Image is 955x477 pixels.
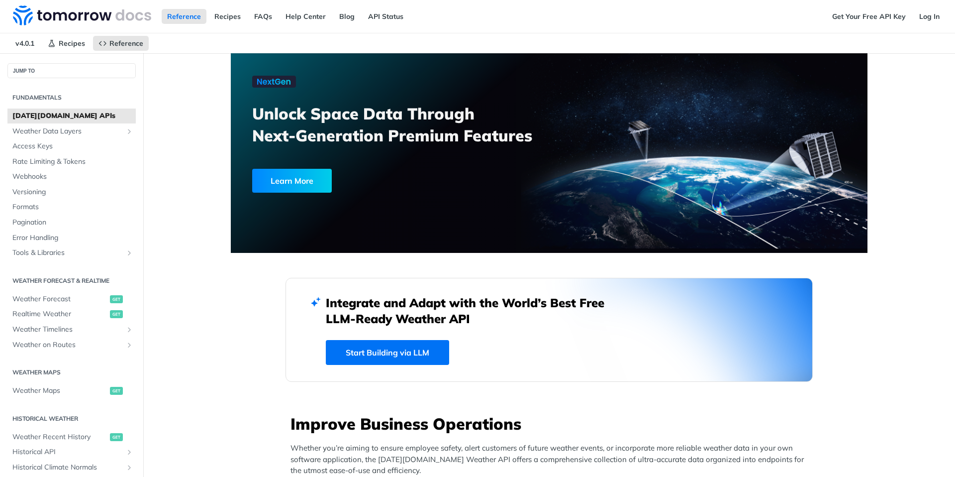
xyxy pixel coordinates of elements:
span: Historical API [12,447,123,457]
p: Whether you’re aiming to ensure employee safety, alert customers of future weather events, or inc... [290,443,813,477]
button: Show subpages for Weather Timelines [125,326,133,334]
a: Access Keys [7,139,136,154]
span: Weather on Routes [12,340,123,350]
span: Recipes [59,39,85,48]
a: Weather Data LayersShow subpages for Weather Data Layers [7,124,136,139]
span: Weather Forecast [12,294,107,304]
img: Tomorrow.io Weather API Docs [13,5,151,25]
span: get [110,295,123,303]
a: API Status [363,9,409,24]
h3: Improve Business Operations [290,413,813,435]
button: Show subpages for Historical API [125,448,133,456]
span: Tools & Libraries [12,248,123,258]
a: Realtime Weatherget [7,307,136,322]
button: JUMP TO [7,63,136,78]
h2: Historical Weather [7,414,136,423]
span: get [110,387,123,395]
a: Log In [914,9,945,24]
button: Show subpages for Tools & Libraries [125,249,133,257]
h3: Unlock Space Data Through Next-Generation Premium Features [252,103,560,146]
a: Learn More [252,169,498,193]
a: Weather Recent Historyget [7,430,136,445]
span: Weather Maps [12,386,107,396]
h2: Fundamentals [7,93,136,102]
a: Reference [93,36,149,51]
span: Error Handling [12,233,133,243]
span: Historical Climate Normals [12,463,123,473]
a: Weather on RoutesShow subpages for Weather on Routes [7,338,136,353]
a: FAQs [249,9,278,24]
a: Reference [162,9,206,24]
a: Formats [7,200,136,215]
h2: Weather Forecast & realtime [7,276,136,285]
div: Learn More [252,169,332,193]
img: NextGen [252,76,296,88]
span: Access Keys [12,141,133,151]
a: Get Your Free API Key [827,9,911,24]
span: Versioning [12,187,133,197]
a: Recipes [42,36,91,51]
span: Pagination [12,218,133,228]
a: Recipes [209,9,246,24]
span: [DATE][DOMAIN_NAME] APIs [12,111,133,121]
a: Historical APIShow subpages for Historical API [7,445,136,460]
a: Help Center [280,9,331,24]
span: Realtime Weather [12,309,107,319]
span: Reference [109,39,143,48]
a: Historical Climate NormalsShow subpages for Historical Climate Normals [7,460,136,475]
a: Versioning [7,185,136,200]
span: Formats [12,202,133,212]
a: Error Handling [7,231,136,245]
a: Tools & LibrariesShow subpages for Tools & Libraries [7,245,136,260]
a: Webhooks [7,169,136,184]
span: Weather Timelines [12,325,123,335]
a: Rate Limiting & Tokens [7,154,136,169]
span: get [110,310,123,318]
button: Show subpages for Weather Data Layers [125,127,133,135]
a: Weather Forecastget [7,292,136,307]
span: Weather Recent History [12,432,107,442]
span: Weather Data Layers [12,126,123,136]
a: Start Building via LLM [326,340,449,365]
span: get [110,433,123,441]
h2: Integrate and Adapt with the World’s Best Free LLM-Ready Weather API [326,295,619,327]
span: Webhooks [12,172,133,182]
h2: Weather Maps [7,368,136,377]
a: Weather TimelinesShow subpages for Weather Timelines [7,322,136,337]
a: Weather Mapsget [7,383,136,398]
span: Rate Limiting & Tokens [12,157,133,167]
a: Blog [334,9,360,24]
a: Pagination [7,215,136,230]
button: Show subpages for Historical Climate Normals [125,464,133,472]
a: [DATE][DOMAIN_NAME] APIs [7,109,136,123]
span: v4.0.1 [10,36,40,51]
button: Show subpages for Weather on Routes [125,341,133,349]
